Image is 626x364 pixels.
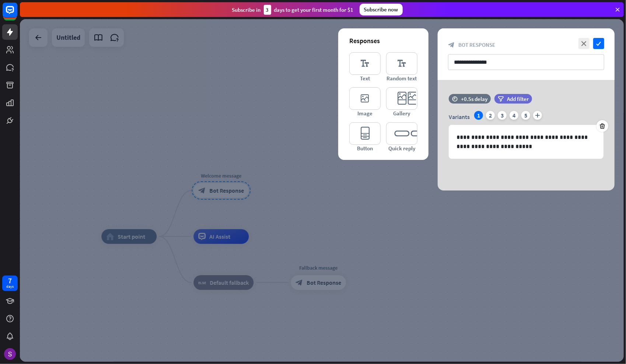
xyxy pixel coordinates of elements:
[521,111,530,120] div: 5
[360,4,403,15] div: Subscribe now
[461,95,487,102] div: +0.5s delay
[452,96,458,101] i: time
[498,111,507,120] div: 3
[510,111,518,120] div: 4
[578,38,590,49] i: close
[593,38,604,49] i: check
[264,5,271,15] div: 3
[507,95,529,102] span: Add filter
[8,277,12,284] div: 7
[458,41,495,48] span: Bot Response
[2,276,18,291] a: 7 days
[533,111,542,120] i: plus
[6,284,14,289] div: days
[448,42,455,48] i: block_bot_response
[486,111,495,120] div: 2
[498,96,504,102] i: filter
[6,3,28,25] button: Open LiveChat chat widget
[474,111,483,120] div: 1
[232,5,354,15] div: Subscribe in days to get your first month for $1
[449,113,470,120] span: Variants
